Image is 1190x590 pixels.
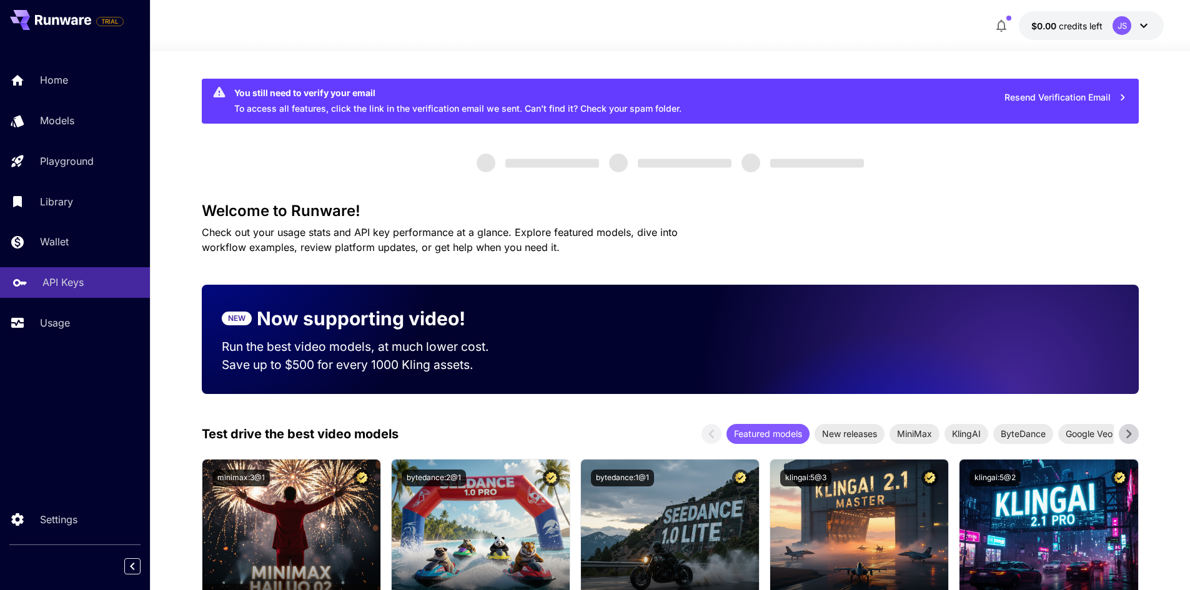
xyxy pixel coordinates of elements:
[402,470,466,486] button: bytedance:2@1
[815,427,885,440] span: New releases
[134,555,150,578] div: Collapse sidebar
[40,72,68,87] p: Home
[97,17,123,26] span: TRIAL
[1031,19,1103,32] div: $0.00
[40,512,77,527] p: Settings
[228,313,245,324] p: NEW
[969,470,1021,486] button: klingai:5@2
[726,424,810,444] div: Featured models
[40,154,94,169] p: Playground
[96,14,124,29] span: Add your payment card to enable full platform functionality.
[732,470,749,486] button: Certified Model – Vetted for best performance and includes a commercial license.
[354,470,370,486] button: Certified Model – Vetted for best performance and includes a commercial license.
[124,558,141,574] button: Collapse sidebar
[1111,470,1128,486] button: Certified Model – Vetted for best performance and includes a commercial license.
[202,202,1139,220] h3: Welcome to Runware!
[234,86,682,99] div: You still need to verify your email
[890,427,940,440] span: MiniMax
[780,470,831,486] button: klingai:5@3
[591,470,654,486] button: bytedance:1@1
[257,305,465,333] p: Now supporting video!
[998,85,1134,111] button: Resend Verification Email
[945,424,988,444] div: KlingAI
[40,315,70,330] p: Usage
[234,82,682,120] div: To access all features, click the link in the verification email we sent. Can’t find it? Check yo...
[1031,21,1059,31] span: $0.00
[1019,11,1164,40] button: $0.00JS
[1058,424,1120,444] div: Google Veo
[40,234,69,249] p: Wallet
[40,194,73,209] p: Library
[993,427,1053,440] span: ByteDance
[726,427,810,440] span: Featured models
[222,338,513,356] p: Run the best video models, at much lower cost.
[543,470,560,486] button: Certified Model – Vetted for best performance and includes a commercial license.
[222,356,513,374] p: Save up to $500 for every 1000 Kling assets.
[42,275,84,290] p: API Keys
[945,427,988,440] span: KlingAI
[921,470,938,486] button: Certified Model – Vetted for best performance and includes a commercial license.
[890,424,940,444] div: MiniMax
[1059,21,1103,31] span: credits left
[212,470,270,486] button: minimax:3@1
[202,425,399,443] p: Test drive the best video models
[1113,16,1131,35] div: JS
[993,424,1053,444] div: ByteDance
[202,226,678,253] span: Check out your usage stats and API key performance at a glance. Explore featured models, dive int...
[815,424,885,444] div: New releases
[40,113,74,128] p: Models
[1058,427,1120,440] span: Google Veo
